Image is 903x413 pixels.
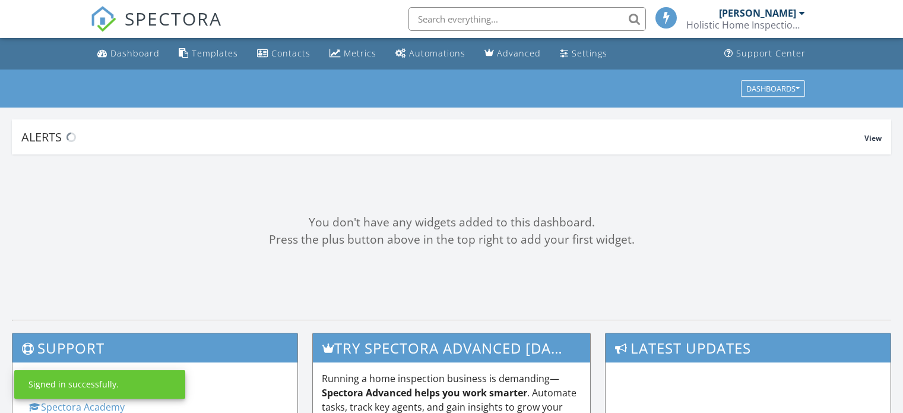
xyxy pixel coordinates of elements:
div: Automations [409,48,465,59]
div: Press the plus button above in the top right to add your first widget. [12,231,891,248]
input: Search everything... [408,7,646,31]
div: Metrics [344,48,376,59]
a: Metrics [325,43,381,65]
div: Contacts [271,48,310,59]
a: Settings [555,43,612,65]
a: Automations (Basic) [391,43,470,65]
h3: Support [12,333,297,362]
div: You don't have any widgets added to this dashboard. [12,214,891,231]
div: Advanced [497,48,541,59]
a: Contacts [252,43,315,65]
div: [PERSON_NAME] [719,7,796,19]
div: Templates [192,48,238,59]
div: Settings [572,48,607,59]
a: Support Center [720,43,810,65]
a: SPECTORA [90,16,222,41]
button: Dashboards [741,80,805,97]
div: Dashboards [746,84,800,93]
div: Signed in successfully. [28,379,119,390]
span: SPECTORA [125,6,222,31]
h3: Try spectora advanced [DATE] [313,333,591,362]
div: Alerts [21,129,864,145]
a: Advanced [480,43,546,65]
h3: Latest Updates [606,333,891,362]
span: View [864,133,882,143]
strong: Spectora Advanced helps you work smarter [322,386,527,399]
a: Dashboard [93,43,164,65]
img: The Best Home Inspection Software - Spectora [90,6,116,32]
a: Spectora YouTube Channel [28,386,159,399]
div: Dashboard [110,48,160,59]
div: Holistic Home Inspections LLC [686,19,805,31]
div: Support Center [736,48,806,59]
a: Templates [174,43,243,65]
